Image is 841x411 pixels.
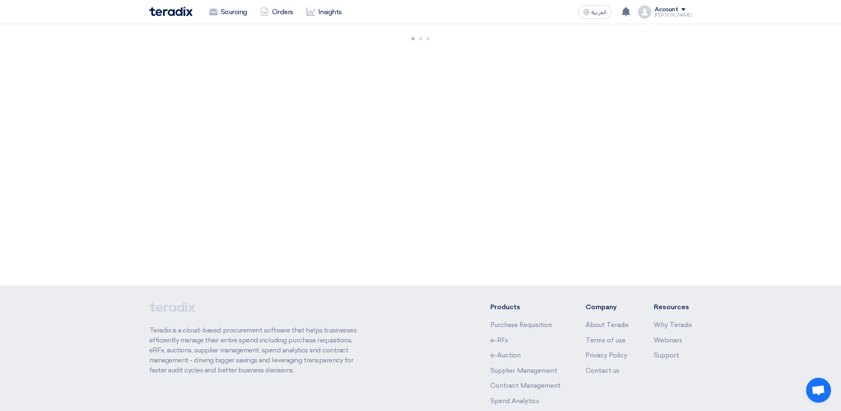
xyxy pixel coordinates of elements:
a: Insights [300,3,349,21]
li: Resources [654,302,692,312]
a: Purchase Requisition [490,321,552,329]
a: Privacy Policy [586,352,627,359]
a: e-RFx [490,337,508,344]
a: Sourcing [203,3,254,21]
a: Open chat [806,378,831,403]
a: Support [654,352,679,359]
img: Teradix logo [149,7,193,16]
a: Supplier Management [490,367,557,374]
a: Terms of use [586,337,626,344]
p: Teradix is a cloud-based procurement software that helps businesses efficiently manage their enti... [149,325,366,375]
div: [PERSON_NAME] [655,13,692,17]
a: Webinars [654,337,682,344]
img: profile_test.png [638,5,651,19]
a: Contact us [586,367,619,374]
a: e-Auction [490,352,521,359]
span: العربية [591,10,606,15]
button: العربية [578,5,611,19]
li: Company [586,302,629,312]
a: Orders [254,3,300,21]
a: Why Teradix [654,321,692,329]
li: Products [490,302,561,312]
div: Account [655,6,678,13]
a: About Teradix [586,321,629,329]
a: Contract Management [490,382,561,389]
a: Spend Analytics [490,397,539,405]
